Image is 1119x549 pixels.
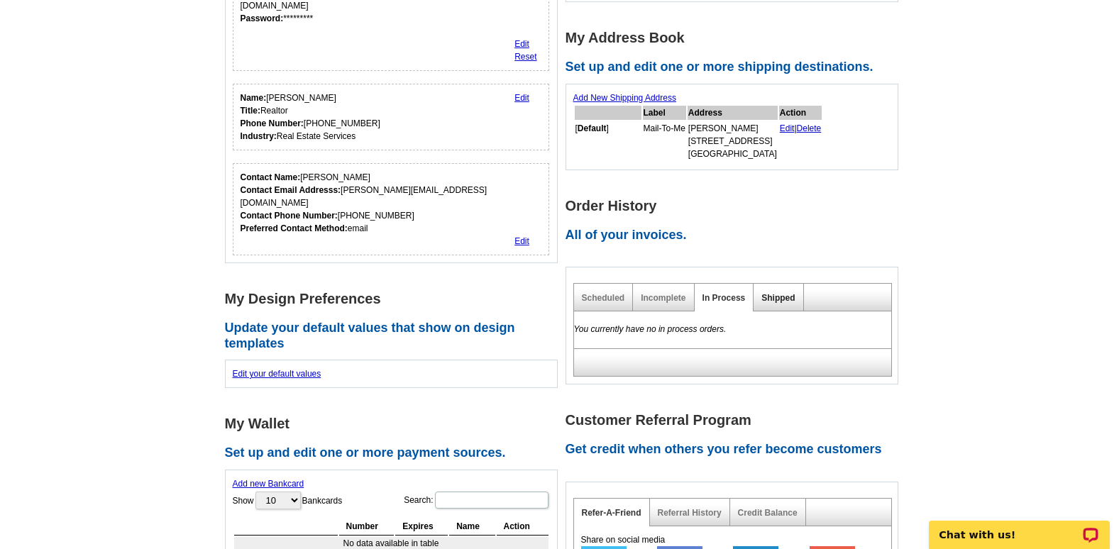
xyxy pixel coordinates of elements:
select: ShowBankcards [255,492,301,509]
th: Number [339,518,395,536]
strong: Phone Number: [241,118,304,128]
label: Search: [404,490,549,510]
strong: Preferred Contact Method: [241,223,348,233]
th: Action [497,518,549,536]
td: Mail-To-Me [643,121,686,161]
a: Add New Shipping Address [573,93,676,103]
a: In Process [702,293,746,303]
a: Scheduled [582,293,625,303]
a: Edit [514,236,529,246]
div: [PERSON_NAME] [PERSON_NAME][EMAIL_ADDRESS][DOMAIN_NAME] [PHONE_NUMBER] email [241,171,542,235]
h1: My Wallet [225,416,566,431]
a: Edit [514,39,529,49]
td: [ ] [575,121,641,161]
h2: All of your invoices. [566,228,906,243]
h1: My Design Preferences [225,292,566,306]
a: Delete [797,123,822,133]
a: Edit your default values [233,369,321,379]
h2: Set up and edit one or more shipping destinations. [566,60,906,75]
a: Credit Balance [738,508,798,518]
a: Shipped [761,293,795,303]
strong: Title: [241,106,260,116]
strong: Industry: [241,131,277,141]
h1: Customer Referral Program [566,413,906,428]
a: Edit [514,93,529,103]
h2: Get credit when others you refer become customers [566,442,906,457]
span: Share on social media [581,535,666,545]
h1: Order History [566,199,906,213]
em: You currently have no in process orders. [574,324,727,334]
td: [PERSON_NAME] [STREET_ADDRESS] [GEOGRAPHIC_DATA] [688,121,778,161]
a: Referral History [658,508,722,518]
div: Who should we contact regarding order issues? [233,163,550,255]
iframe: LiveChat chat widget [920,504,1119,549]
a: Reset [514,52,536,62]
label: Show Bankcards [233,490,343,511]
strong: Name: [241,93,267,103]
h2: Update your default values that show on design templates [225,321,566,351]
div: [PERSON_NAME] Realtor [PHONE_NUMBER] Real Estate Services [241,91,380,143]
th: Action [779,106,822,120]
th: Label [643,106,686,120]
strong: Contact Name: [241,172,301,182]
a: Incomplete [641,293,685,303]
div: Your personal details. [233,84,550,150]
b: Default [578,123,607,133]
a: Refer-A-Friend [582,508,641,518]
h1: My Address Book [566,30,906,45]
th: Name [449,518,495,536]
strong: Password: [241,13,284,23]
input: Search: [435,492,549,509]
strong: Contact Phone Number: [241,211,338,221]
td: | [779,121,822,161]
strong: Contact Email Addresss: [241,185,341,195]
th: Expires [395,518,448,536]
h2: Set up and edit one or more payment sources. [225,445,566,461]
a: Edit [780,123,795,133]
a: Add new Bankcard [233,479,304,489]
th: Address [688,106,778,120]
